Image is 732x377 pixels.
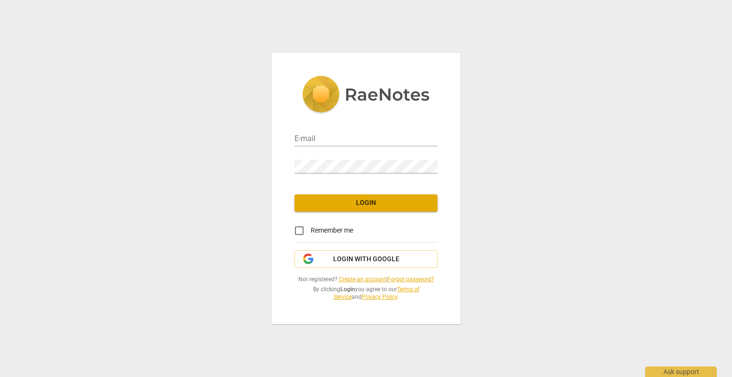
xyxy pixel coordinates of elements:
[295,194,437,212] button: Login
[311,225,353,235] span: Remember me
[302,76,430,115] img: 5ac2273c67554f335776073100b6d88f.svg
[295,250,437,268] button: Login with Google
[362,294,397,300] a: Privacy Policy
[302,198,430,208] span: Login
[295,285,437,301] span: By clicking you agree to our and .
[295,275,437,284] span: Not registered? |
[333,255,399,264] span: Login with Google
[334,286,419,301] a: Terms of Service
[645,367,717,377] div: Ask support
[340,286,355,293] b: Login
[387,276,434,283] a: Forgot password?
[339,276,386,283] a: Create an account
